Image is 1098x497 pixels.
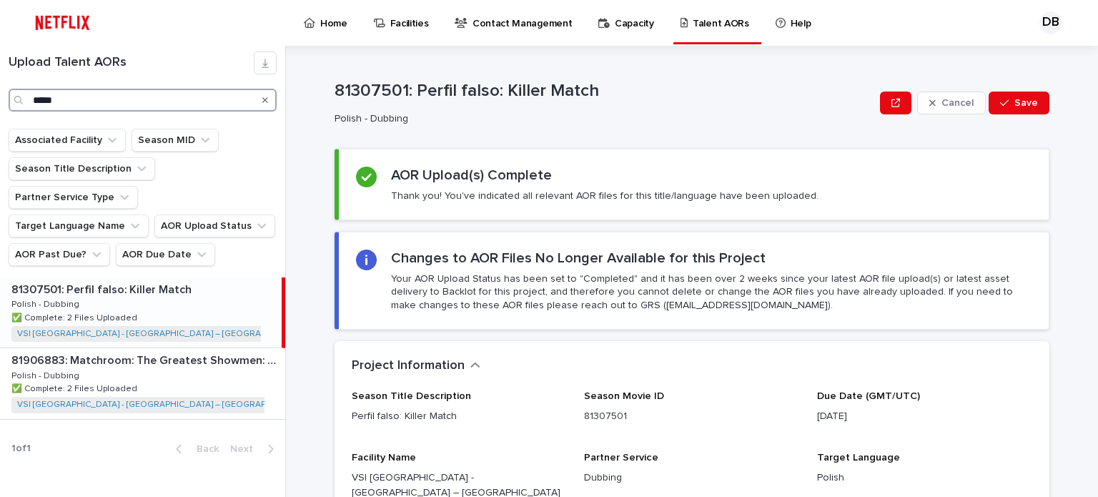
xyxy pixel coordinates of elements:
[9,157,155,180] button: Season Title Description
[11,310,140,323] p: ✅ Complete: 2 Files Uploaded
[352,453,416,463] span: Facility Name
[11,351,282,368] p: 81906883: Matchroom: The Greatest Showmen: Season 1
[335,113,869,125] p: Polish - Dubbing
[29,9,97,37] img: ifQbXi3ZQGMSEF7WDB7W
[9,215,149,237] button: Target Language Name
[917,92,986,114] button: Cancel
[391,250,766,267] h2: Changes to AOR Files No Longer Available for this Project
[11,280,194,297] p: 81307501: Perfil falso: Killer Match
[352,391,471,401] span: Season Title Description
[584,409,799,424] p: 81307501
[817,453,900,463] span: Target Language
[17,400,309,410] a: VSI [GEOGRAPHIC_DATA] - [GEOGRAPHIC_DATA] – [GEOGRAPHIC_DATA]
[391,272,1032,312] p: Your AOR Upload Status has been set to "Completed" and it has been over 2 weeks since your latest...
[164,443,224,456] button: Back
[224,443,285,456] button: Next
[584,471,799,486] p: Dubbing
[817,409,1032,424] p: [DATE]
[116,243,215,266] button: AOR Due Date
[11,368,82,381] p: Polish - Dubbing
[154,215,275,237] button: AOR Upload Status
[17,329,309,339] a: VSI [GEOGRAPHIC_DATA] - [GEOGRAPHIC_DATA] – [GEOGRAPHIC_DATA]
[391,190,818,202] p: Thank you! You've indicated all relevant AOR files for this title/language have been uploaded.
[391,167,552,184] h2: AOR Upload(s) Complete
[9,186,138,209] button: Partner Service Type
[584,391,664,401] span: Season Movie ID
[9,89,277,112] input: Search
[230,444,262,454] span: Next
[9,55,254,71] h1: Upload Talent AORs
[352,358,480,374] button: Project Information
[989,92,1049,114] button: Save
[817,471,1032,486] p: Polish
[9,243,110,266] button: AOR Past Due?
[1039,11,1062,34] div: DB
[817,391,920,401] span: Due Date (GMT/UTC)
[352,409,567,424] p: Perfil falso: Killer Match
[335,81,874,102] p: 81307501: Perfil falso: Killer Match
[352,358,465,374] h2: Project Information
[584,453,658,463] span: Partner Service
[11,297,82,310] p: Polish - Dubbing
[9,129,126,152] button: Associated Facility
[941,98,974,108] span: Cancel
[132,129,219,152] button: Season MID
[11,381,140,394] p: ✅ Complete: 2 Files Uploaded
[188,444,219,454] span: Back
[1014,98,1038,108] span: Save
